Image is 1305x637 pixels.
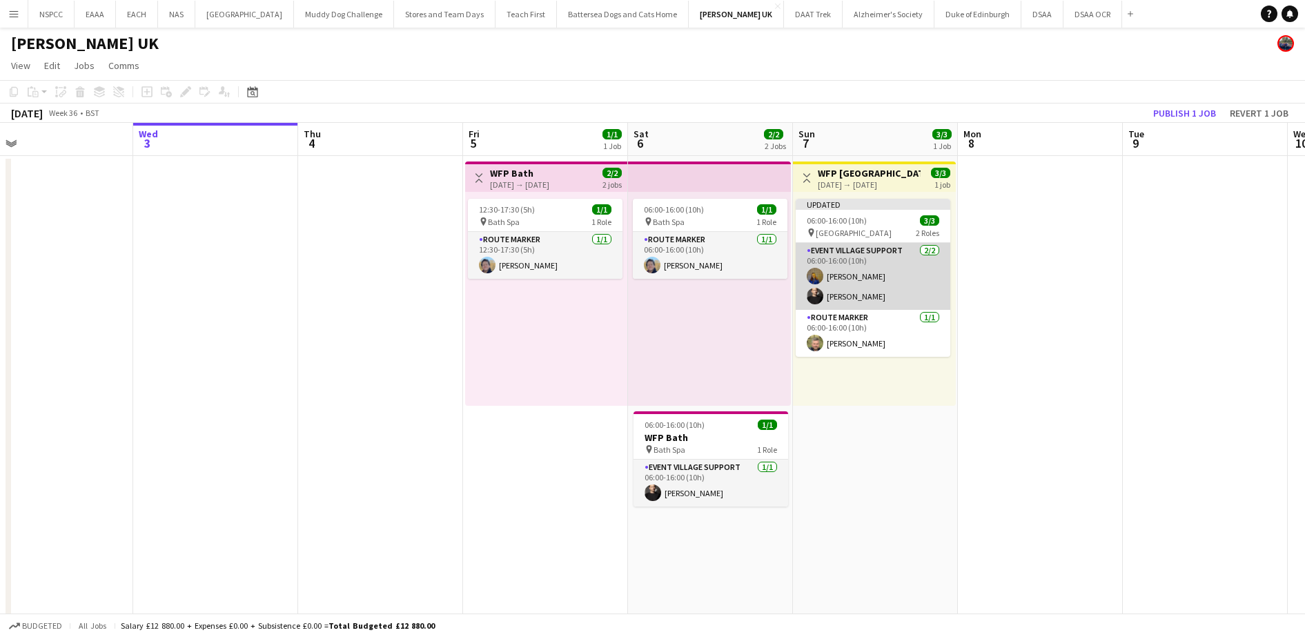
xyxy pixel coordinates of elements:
span: Bath Spa [488,217,520,227]
span: Edit [44,59,60,72]
span: 1 Role [591,217,611,227]
app-card-role: Event Village Support1/106:00-16:00 (10h)[PERSON_NAME] [634,460,788,507]
h3: WFP Bath [634,431,788,444]
span: 6 [631,135,649,151]
span: 3/3 [920,215,939,226]
span: Bath Spa [653,217,685,227]
span: Sun [798,128,815,140]
app-card-role: Route Marker1/112:30-17:30 (5h)[PERSON_NAME] [468,232,622,279]
div: Salary £12 880.00 + Expenses £0.00 + Subsistence £0.00 = [121,620,435,631]
button: EAAA [75,1,116,28]
app-job-card: 12:30-17:30 (5h)1/1 Bath Spa1 RoleRoute Marker1/112:30-17:30 (5h)[PERSON_NAME] [468,199,622,279]
app-card-role: Route Marker1/106:00-16:00 (10h)[PERSON_NAME] [796,310,950,357]
span: Mon [963,128,981,140]
span: Budgeted [22,621,62,631]
h3: WFP Bath [490,167,549,179]
button: Stores and Team Days [394,1,495,28]
span: All jobs [76,620,109,631]
div: 2 jobs [602,178,622,190]
app-job-card: 06:00-16:00 (10h)1/1 Bath Spa1 RoleRoute Marker1/106:00-16:00 (10h)[PERSON_NAME] [633,199,787,279]
span: 8 [961,135,981,151]
span: 06:00-16:00 (10h) [644,204,704,215]
span: 3 [137,135,158,151]
span: Jobs [74,59,95,72]
span: 2/2 [602,168,622,178]
span: [GEOGRAPHIC_DATA] [816,228,892,238]
span: 4 [302,135,321,151]
span: 1/1 [592,204,611,215]
span: 1 Role [756,217,776,227]
span: Sat [634,128,649,140]
span: 1/1 [757,204,776,215]
button: NAS [158,1,195,28]
a: View [6,57,36,75]
span: 06:00-16:00 (10h) [807,215,867,226]
div: 1 Job [603,141,621,151]
span: 1/1 [602,129,622,139]
button: Publish 1 job [1148,104,1221,122]
button: [GEOGRAPHIC_DATA] [195,1,294,28]
span: Week 36 [46,108,80,118]
div: BST [86,108,99,118]
span: Fri [469,128,480,140]
button: DAAT Trek [784,1,843,28]
button: Muddy Dog Challenge [294,1,394,28]
div: [DATE] → [DATE] [490,179,549,190]
app-job-card: Updated06:00-16:00 (10h)3/3 [GEOGRAPHIC_DATA]2 RolesEvent Village Support2/206:00-16:00 (10h)[PER... [796,199,950,357]
span: 3/3 [931,168,950,178]
button: Revert 1 job [1224,104,1294,122]
span: Tue [1128,128,1144,140]
span: 1/1 [758,420,777,430]
h1: [PERSON_NAME] UK [11,33,159,54]
button: Alzheimer's Society [843,1,934,28]
span: 1 Role [757,444,777,455]
div: 1 job [934,178,950,190]
div: 2 Jobs [765,141,786,151]
div: Updated [796,199,950,210]
div: [DATE] [11,106,43,120]
a: Edit [39,57,66,75]
div: [DATE] → [DATE] [818,179,921,190]
span: Thu [304,128,321,140]
span: Total Budgeted £12 880.00 [328,620,435,631]
a: Comms [103,57,145,75]
a: Jobs [68,57,100,75]
span: 06:00-16:00 (10h) [645,420,705,430]
button: Battersea Dogs and Cats Home [557,1,689,28]
button: DSAA [1021,1,1063,28]
app-job-card: 06:00-16:00 (10h)1/1WFP Bath Bath Spa1 RoleEvent Village Support1/106:00-16:00 (10h)[PERSON_NAME] [634,411,788,507]
span: 3/3 [932,129,952,139]
h3: WFP [GEOGRAPHIC_DATA] [818,167,921,179]
app-card-role: Route Marker1/106:00-16:00 (10h)[PERSON_NAME] [633,232,787,279]
span: 2/2 [764,129,783,139]
button: Budgeted [7,618,64,634]
button: Teach First [495,1,557,28]
button: [PERSON_NAME] UK [689,1,784,28]
span: 5 [467,135,480,151]
app-card-role: Event Village Support2/206:00-16:00 (10h)[PERSON_NAME][PERSON_NAME] [796,243,950,310]
button: NSPCC [28,1,75,28]
span: 7 [796,135,815,151]
app-user-avatar: Felicity Taylor-Armstrong [1277,35,1294,52]
span: Wed [139,128,158,140]
span: 9 [1126,135,1144,151]
button: EACH [116,1,158,28]
span: Comms [108,59,139,72]
span: View [11,59,30,72]
button: Duke of Edinburgh [934,1,1021,28]
span: 12:30-17:30 (5h) [479,204,535,215]
button: DSAA OCR [1063,1,1122,28]
span: Bath Spa [654,444,685,455]
div: 1 Job [933,141,951,151]
span: 2 Roles [916,228,939,238]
